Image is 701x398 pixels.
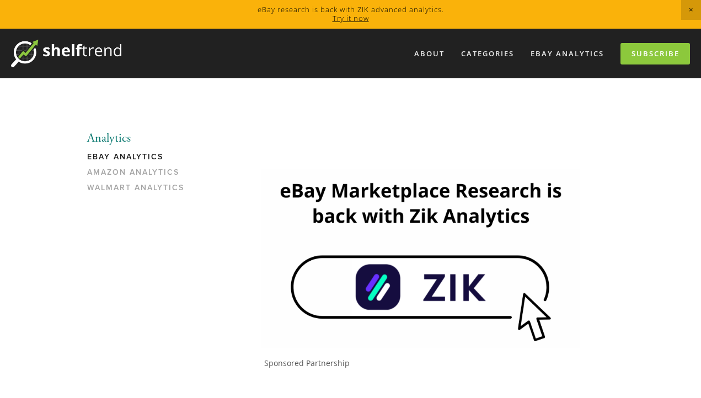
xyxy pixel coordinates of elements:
[11,40,121,67] img: ShelfTrend
[333,13,369,23] a: Try it now
[87,131,192,146] li: Analytics
[264,358,580,368] p: Sponsored Partnership
[407,45,452,63] a: About
[261,169,580,348] img: Zik Analytics Sponsored Ad
[454,45,521,63] div: Categories
[523,45,611,63] a: eBay Analytics
[620,43,690,64] a: Subscribe
[87,183,192,198] a: Walmart Analytics
[87,168,192,183] a: Amazon Analytics
[87,152,192,168] a: eBay Analytics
